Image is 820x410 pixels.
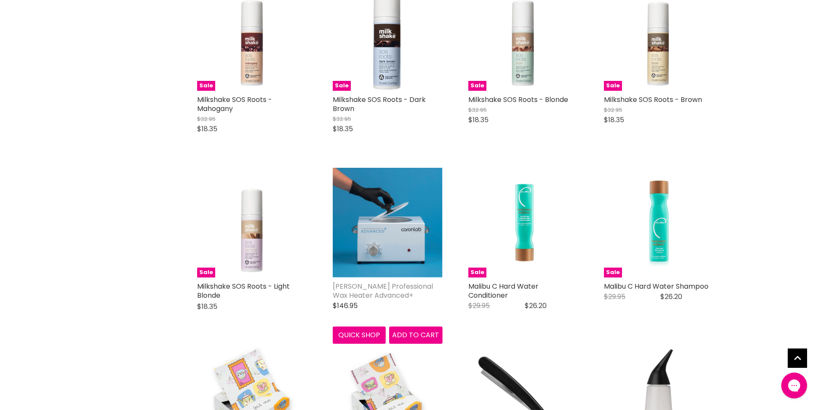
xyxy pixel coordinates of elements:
[333,281,433,300] a: [PERSON_NAME] Professional Wax Heater Advanced+
[333,168,442,277] img: Caron Professional Wax Heater Advanced+
[604,281,709,291] a: Malibu C Hard Water Shampoo
[468,168,578,277] a: Malibu C Hard Water Conditioner Malibu C Hard Water Conditioner Sale
[626,168,691,277] img: Malibu C Hard Water Shampoo
[333,124,353,134] span: $18.35
[392,330,439,340] span: Add to cart
[197,81,215,91] span: Sale
[525,301,547,311] span: $26.20
[389,327,442,344] button: Add to cart
[333,168,442,277] a: Caron Professional Wax Heater Advanced+ Caron Professional Wax Heater Advanced+
[604,115,624,125] span: $18.35
[604,268,622,277] span: Sale
[491,168,556,277] img: Malibu C Hard Water Conditioner
[468,81,486,91] span: Sale
[468,95,568,105] a: Milkshake SOS Roots - Blonde
[604,81,622,91] span: Sale
[468,281,538,300] a: Malibu C Hard Water Conditioner
[333,81,351,91] span: Sale
[197,268,215,277] span: Sale
[333,327,386,344] button: Quick shop
[604,95,702,105] a: Milkshake SOS Roots - Brown
[468,268,486,277] span: Sale
[468,106,487,114] span: $32.95
[468,301,490,311] span: $29.95
[333,301,358,311] span: $146.95
[468,115,489,125] span: $18.35
[197,168,307,277] a: Milkshake SOS Roots - Light Blonde Sale
[197,302,217,311] span: $18.35
[197,95,272,114] a: Milkshake SOS Roots - Mahogany
[604,106,622,114] span: $32.95
[333,115,351,123] span: $32.95
[333,95,426,114] a: Milkshake SOS Roots - Dark Brown
[197,115,216,123] span: $32.95
[197,124,217,134] span: $18.35
[604,292,625,302] span: $29.95
[197,168,307,277] img: Milkshake SOS Roots - Light Blonde
[777,370,811,401] iframe: Gorgias live chat messenger
[604,168,714,277] a: Malibu C Hard Water Shampoo Malibu C Hard Water Shampoo Sale
[197,281,290,300] a: Milkshake SOS Roots - Light Blonde
[660,292,682,302] span: $26.20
